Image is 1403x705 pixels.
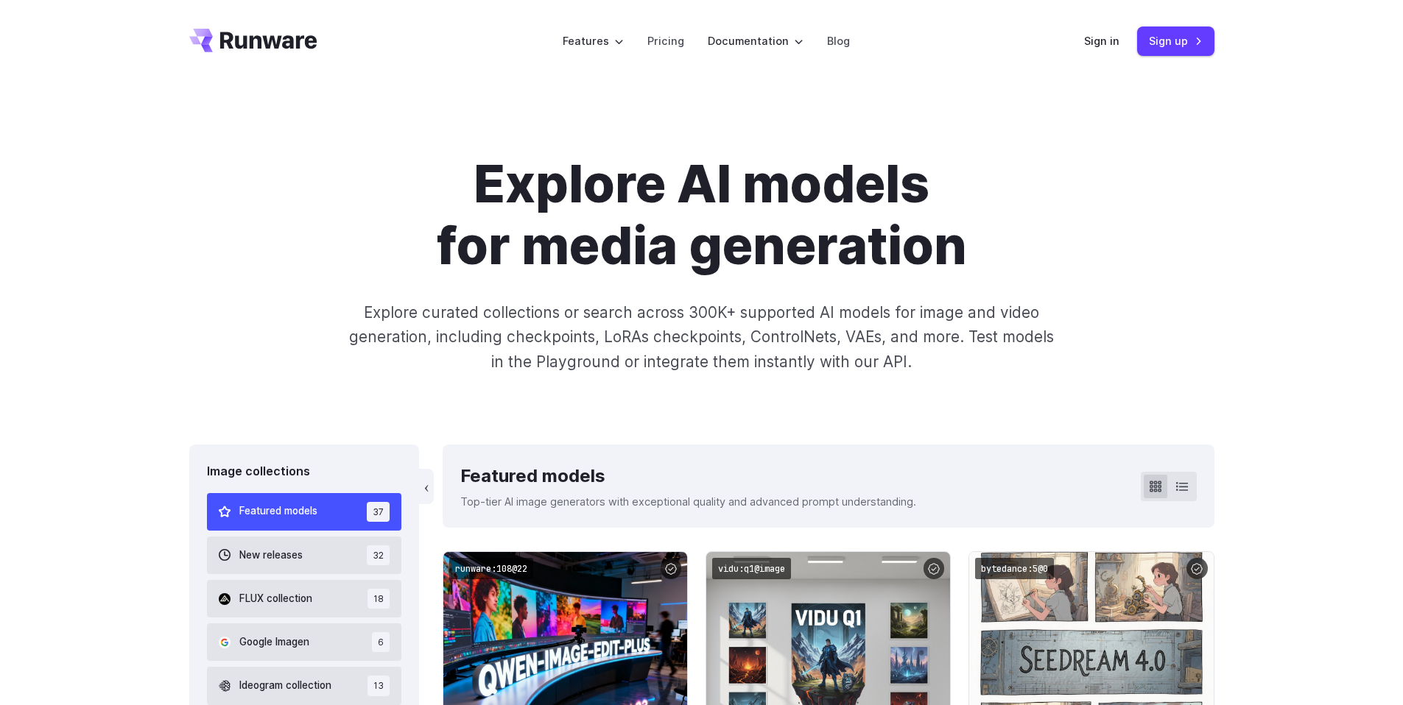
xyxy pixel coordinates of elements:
span: 32 [367,545,390,565]
a: Blog [827,32,850,49]
a: Sign up [1137,26,1214,55]
code: vidu:q1@image [712,558,791,579]
span: 18 [368,589,390,609]
button: Google Imagen 6 [207,623,402,661]
span: Google Imagen [239,634,309,651]
button: ‹ [419,469,434,504]
a: Sign in [1084,32,1119,49]
span: New releases [239,548,303,564]
span: 6 [372,632,390,652]
div: Image collections [207,462,402,481]
button: Featured models 37 [207,493,402,531]
button: New releases 32 [207,536,402,574]
label: Documentation [708,32,804,49]
code: runware:108@22 [449,558,533,579]
code: bytedance:5@0 [975,558,1054,579]
a: Go to / [189,29,317,52]
label: Features [563,32,624,49]
button: Ideogram collection 13 [207,667,402,704]
span: FLUX collection [239,591,312,607]
p: Explore curated collections or search across 300K+ supported AI models for image and video genera... [342,300,1060,374]
button: FLUX collection 18 [207,580,402,617]
span: 37 [367,502,390,522]
span: Featured models [239,503,317,520]
h1: Explore AI models for media generation [292,153,1112,277]
a: Pricing [647,32,684,49]
span: Ideogram collection [239,678,331,694]
span: 13 [368,676,390,695]
p: Top-tier AI image generators with exceptional quality and advanced prompt understanding. [460,493,916,510]
div: Featured models [460,462,916,490]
